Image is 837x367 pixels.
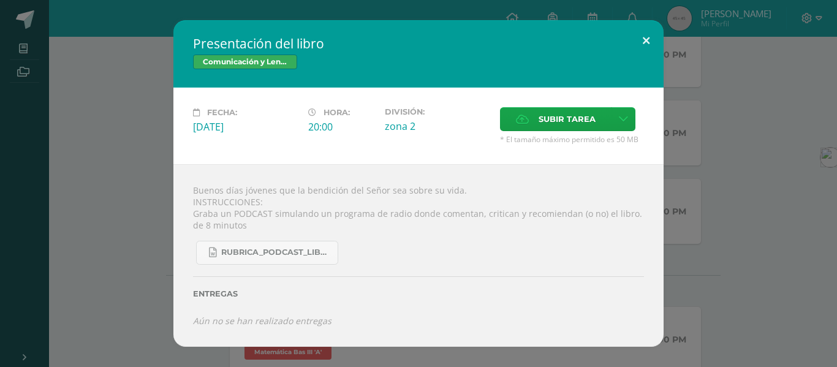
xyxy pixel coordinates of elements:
[500,134,644,145] span: * El tamaño máximo permitido es 50 MB
[193,289,644,298] label: Entregas
[196,241,338,265] a: Rubrica_Podcast_Libro.docx
[324,108,350,117] span: Hora:
[193,55,297,69] span: Comunicación y Lenguage Bas III
[193,315,331,327] i: Aún no se han realizado entregas
[193,120,298,134] div: [DATE]
[308,120,375,134] div: 20:00
[193,35,644,52] h2: Presentación del libro
[385,107,490,116] label: División:
[221,248,331,257] span: Rubrica_Podcast_Libro.docx
[385,119,490,133] div: zona 2
[173,164,664,347] div: Buenos días jóvenes que la bendición del Señor sea sobre su vida. INSTRUCCIONES: Graba un PODCAST...
[207,108,237,117] span: Fecha:
[539,108,596,131] span: Subir tarea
